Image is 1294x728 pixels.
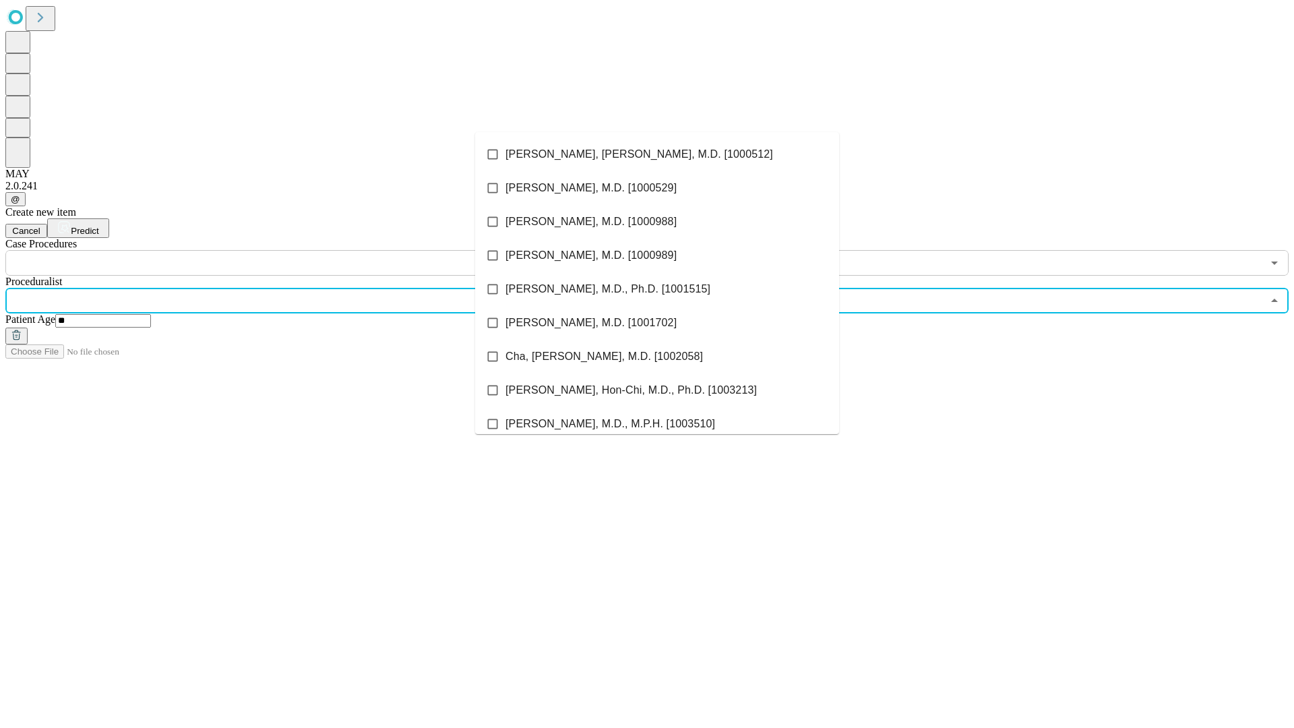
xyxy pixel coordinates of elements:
[505,348,703,365] span: Cha, [PERSON_NAME], M.D. [1002058]
[11,194,20,204] span: @
[1265,253,1284,272] button: Open
[505,214,677,230] span: [PERSON_NAME], M.D. [1000988]
[1265,291,1284,310] button: Close
[505,180,677,196] span: [PERSON_NAME], M.D. [1000529]
[505,382,757,398] span: [PERSON_NAME], Hon-Chi, M.D., Ph.D. [1003213]
[12,226,40,236] span: Cancel
[47,218,109,238] button: Predict
[505,315,677,331] span: [PERSON_NAME], M.D. [1001702]
[5,224,47,238] button: Cancel
[505,146,773,162] span: [PERSON_NAME], [PERSON_NAME], M.D. [1000512]
[505,281,710,297] span: [PERSON_NAME], M.D., Ph.D. [1001515]
[71,226,98,236] span: Predict
[5,238,77,249] span: Scheduled Procedure
[5,313,55,325] span: Patient Age
[505,247,677,264] span: [PERSON_NAME], M.D. [1000989]
[5,192,26,206] button: @
[505,416,715,432] span: [PERSON_NAME], M.D., M.P.H. [1003510]
[5,206,76,218] span: Create new item
[5,180,1289,192] div: 2.0.241
[5,276,62,287] span: Proceduralist
[5,168,1289,180] div: MAY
